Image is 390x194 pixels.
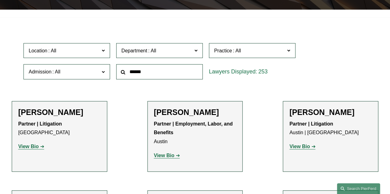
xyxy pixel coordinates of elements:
strong: Partner | Employment, Labor, and Benefits [154,121,234,135]
span: Department [121,48,147,53]
p: Austin [154,120,236,146]
p: [GEOGRAPHIC_DATA] [18,120,101,138]
span: Practice [214,48,232,53]
span: Admission [29,69,52,74]
a: View Bio [154,153,180,158]
h2: [PERSON_NAME] [289,108,372,117]
strong: View Bio [18,144,39,149]
h2: [PERSON_NAME] [154,108,236,117]
a: Search this site [337,183,380,194]
h2: [PERSON_NAME] [18,108,101,117]
strong: View Bio [154,153,174,158]
span: 253 [258,68,268,75]
strong: View Bio [289,144,310,149]
a: View Bio [289,144,315,149]
strong: Partner | Litigation [289,121,333,126]
span: Location [29,48,48,53]
strong: Partner | Litigation [18,121,62,126]
p: Austin | [GEOGRAPHIC_DATA] [289,120,372,138]
a: View Bio [18,144,44,149]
